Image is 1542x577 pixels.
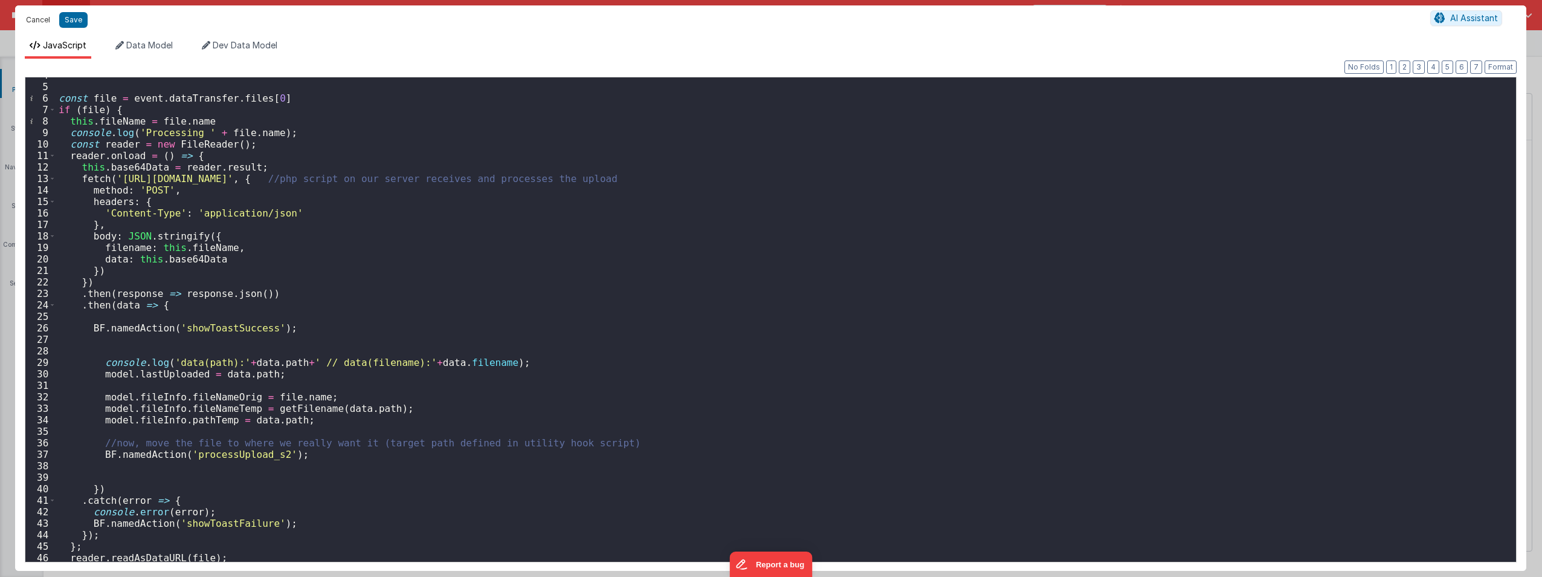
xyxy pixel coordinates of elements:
[25,449,56,460] div: 37
[25,437,56,449] div: 36
[213,40,277,50] span: Dev Data Model
[25,518,56,529] div: 43
[25,529,56,541] div: 44
[25,299,56,311] div: 24
[59,12,88,28] button: Save
[1386,60,1396,74] button: 1
[25,460,56,472] div: 38
[25,253,56,265] div: 20
[25,93,56,104] div: 6
[25,414,56,426] div: 34
[25,81,56,93] div: 5
[1442,60,1453,74] button: 5
[25,483,56,495] div: 40
[25,288,56,299] div: 23
[25,161,56,173] div: 12
[25,219,56,230] div: 17
[25,127,56,139] div: 9
[1344,60,1384,74] button: No Folds
[25,380,56,391] div: 31
[25,230,56,242] div: 18
[1413,60,1425,74] button: 3
[20,11,56,28] button: Cancel
[25,104,56,116] div: 7
[25,276,56,288] div: 22
[1456,60,1468,74] button: 6
[1470,60,1482,74] button: 7
[1399,60,1410,74] button: 2
[25,368,56,380] div: 30
[25,265,56,276] div: 21
[25,403,56,414] div: 33
[25,391,56,403] div: 32
[25,334,56,345] div: 27
[25,139,56,150] div: 10
[25,552,56,564] div: 46
[25,196,56,207] div: 15
[25,541,56,552] div: 45
[25,184,56,196] div: 14
[730,552,813,577] iframe: Marker.io feedback button
[1485,60,1517,74] button: Format
[25,495,56,506] div: 41
[1430,10,1502,26] button: AI Assistant
[1450,13,1498,23] span: AI Assistant
[25,357,56,368] div: 29
[25,322,56,334] div: 26
[25,506,56,518] div: 42
[126,40,173,50] span: Data Model
[25,150,56,161] div: 11
[1427,60,1439,74] button: 4
[25,426,56,437] div: 35
[25,345,56,357] div: 28
[43,40,86,50] span: JavaScript
[25,116,56,127] div: 8
[25,207,56,219] div: 16
[25,173,56,184] div: 13
[25,242,56,253] div: 19
[25,472,56,483] div: 39
[25,311,56,322] div: 25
